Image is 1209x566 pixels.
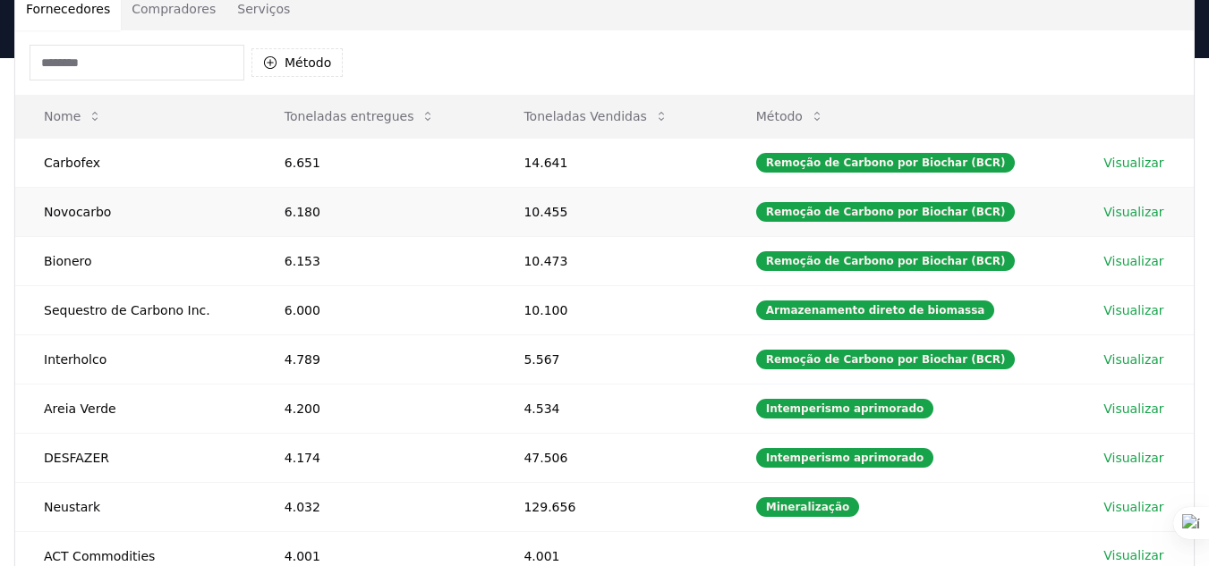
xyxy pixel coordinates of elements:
[44,205,111,219] font: Novocarbo
[285,109,414,123] font: Toneladas entregues
[1103,156,1163,170] font: Visualizar
[30,98,116,134] button: Nome
[1103,451,1163,465] font: Visualizar
[766,156,1006,169] font: Remoção de Carbono por Biochar (BCR)
[766,304,985,317] font: Armazenamento direto de biomassa
[1103,254,1163,268] font: Visualizar
[44,109,81,123] font: Nome
[1103,301,1163,319] a: Visualizar
[524,451,567,465] font: 47.506
[1103,500,1163,514] font: Visualizar
[285,55,331,70] font: Método
[756,109,803,123] font: Método
[251,48,343,77] button: Método
[44,401,116,416] font: Areia Verde
[285,401,320,416] font: 4.200
[132,2,216,16] font: Compradores
[26,2,110,16] font: Fornecedores
[1103,548,1163,562] font: Visualizar
[524,549,559,563] font: 4.001
[524,254,567,268] font: 10.473
[524,205,567,219] font: 10.455
[285,205,320,219] font: 6.180
[1103,154,1163,172] a: Visualizar
[524,500,575,514] font: 129.656
[237,2,290,16] font: Serviços
[44,352,106,367] font: Interholco
[1103,351,1163,368] a: Visualizar
[285,549,320,563] font: 4.001
[509,98,682,134] button: Toneladas Vendidas
[524,352,559,367] font: 5.567
[285,254,320,268] font: 6.153
[44,451,109,465] font: DESFAZER
[766,255,1006,267] font: Remoção de Carbono por Biochar (BCR)
[44,254,92,268] font: Bionero
[285,352,320,367] font: 4.789
[742,98,839,134] button: Método
[766,402,924,415] font: Intemperismo aprimorado
[285,500,320,514] font: 4.032
[1103,400,1163,418] a: Visualizar
[270,98,450,134] button: Toneladas entregues
[285,303,320,317] font: 6.000
[44,303,210,317] font: Sequestro de Carbono Inc.
[524,303,567,317] font: 10.100
[524,401,559,416] font: 4.534
[44,549,155,563] font: ACT Commodities
[1103,252,1163,270] a: Visualizar
[1103,498,1163,516] a: Visualizar
[285,156,320,170] font: 6.651
[766,452,924,464] font: Intemperismo aprimorado
[524,156,567,170] font: 14.641
[524,109,646,123] font: Toneladas Vendidas
[1103,449,1163,467] a: Visualizar
[1103,205,1163,219] font: Visualizar
[766,501,850,513] font: Mineralização
[1103,352,1163,367] font: Visualizar
[1103,401,1163,416] font: Visualizar
[1103,303,1163,317] font: Visualizar
[44,500,100,514] font: Neustark
[285,451,320,465] font: 4.174
[1103,203,1163,221] a: Visualizar
[766,353,1006,366] font: Remoção de Carbono por Biochar (BCR)
[44,156,100,170] font: Carbofex
[766,206,1006,218] font: Remoção de Carbono por Biochar (BCR)
[1103,546,1163,564] a: Visualizar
